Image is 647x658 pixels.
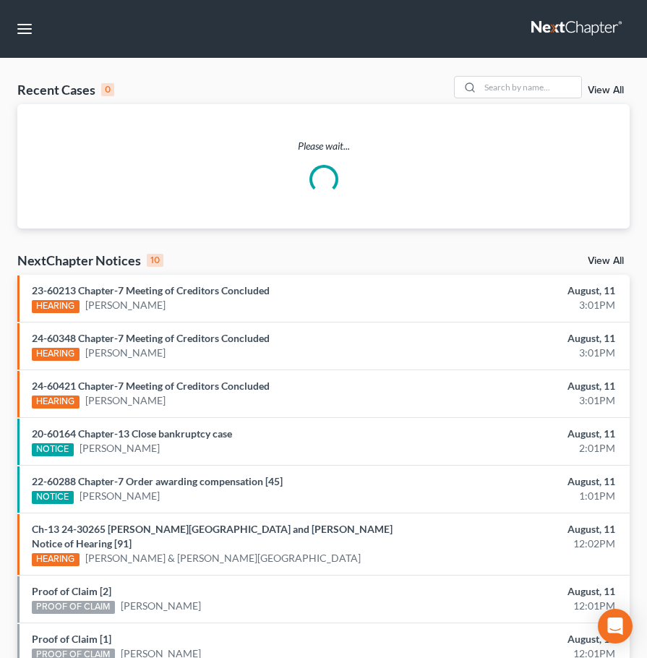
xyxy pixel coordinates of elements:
div: 12:01PM [430,599,615,613]
div: August, 11 [430,427,615,441]
div: NextChapter Notices [17,252,163,269]
a: Proof of Claim [1] [32,633,111,645]
div: August, 11 [430,379,615,393]
a: 22-60288 Chapter-7 Order awarding compensation [45] [32,475,283,487]
input: Search by name... [480,77,581,98]
div: HEARING [32,300,80,313]
a: Proof of Claim [2] [32,585,111,597]
div: August, 11 [430,331,615,346]
a: [PERSON_NAME] [80,489,160,503]
div: 2:01PM [430,441,615,456]
div: HEARING [32,396,80,409]
a: 24-60421 Chapter-7 Meeting of Creditors Concluded [32,380,270,392]
a: [PERSON_NAME] [85,393,166,408]
a: [PERSON_NAME] & [PERSON_NAME][GEOGRAPHIC_DATA] [85,551,361,565]
div: 1:01PM [430,489,615,503]
a: [PERSON_NAME] [121,599,201,613]
div: 3:01PM [430,298,615,312]
a: 24-60348 Chapter-7 Meeting of Creditors Concluded [32,332,270,344]
a: Ch-13 24-30265 [PERSON_NAME][GEOGRAPHIC_DATA] and [PERSON_NAME] Notice of Hearing [91] [32,523,393,550]
div: August, 11 [430,474,615,489]
div: August, 11 [430,584,615,599]
a: View All [588,256,624,266]
div: HEARING [32,348,80,361]
div: 0 [101,83,114,96]
div: HEARING [32,553,80,566]
div: Open Intercom Messenger [598,609,633,644]
div: August, 11 [430,632,615,646]
div: 3:01PM [430,346,615,360]
div: August, 11 [430,522,615,537]
a: View All [588,85,624,95]
p: Please wait... [17,139,630,153]
div: 3:01PM [430,393,615,408]
a: 20-60164 Chapter-13 Close bankruptcy case [32,427,232,440]
a: [PERSON_NAME] [80,441,160,456]
a: [PERSON_NAME] [85,298,166,312]
div: Recent Cases [17,81,114,98]
div: 12:02PM [430,537,615,551]
div: NOTICE [32,491,74,504]
a: [PERSON_NAME] [85,346,166,360]
a: 23-60213 Chapter-7 Meeting of Creditors Concluded [32,284,270,296]
div: PROOF OF CLAIM [32,601,115,614]
div: August, 11 [430,283,615,298]
div: 10 [147,254,163,267]
div: NOTICE [32,443,74,456]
